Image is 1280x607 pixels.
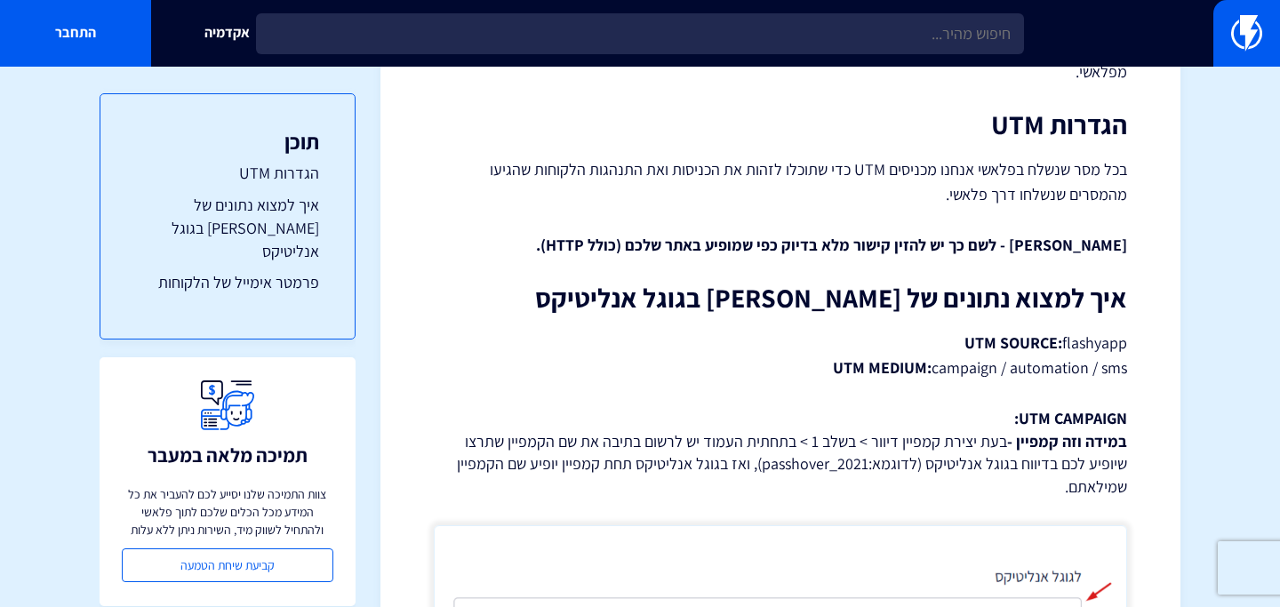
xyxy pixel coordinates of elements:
p: בעת יצירת קמפיין דיוור > בשלב 1 > בתחתית העמוד יש לרשום בתיבה את שם הקמפיין שתרצו שיופיע לכם בדיו... [434,407,1127,499]
strong: UTM MEDIUM: [833,357,932,378]
strong: UTM CAMPAIGN: [1014,408,1127,428]
h3: תמיכה מלאה במעבר [148,444,308,466]
a: הגדרות UTM [136,162,319,185]
p: צוות התמיכה שלנו יסייע לכם להעביר את כל המידע מכל הכלים שלכם לתוך פלאשי ולהתחיל לשווק מיד, השירות... [122,485,333,539]
p: flashyapp campaign / automation / sms [434,331,1127,380]
strong: במידה וזה קמפיין - [1007,431,1127,451]
input: חיפוש מהיר... [256,13,1024,54]
h2: איך למצוא נתונים של [PERSON_NAME] בגוגל אנליטיקס [434,284,1127,313]
a: קביעת שיחת הטמעה [122,548,333,582]
h2: הגדרות UTM [434,110,1127,140]
a: פרמטר אימייל של הלקוחות [136,271,319,294]
h3: תוכן [136,130,319,153]
strong: UTM SOURCE: [964,332,1062,353]
p: בכל מסר שנשלח בפלאשי אנחנו מכניסים UTM כדי שתוכלו לזהות את הכניסות ואת התנהגות הלקוחות שהגיעו מהמ... [434,157,1127,207]
strong: [PERSON_NAME] - לשם כך יש להזין קישור מלא בדיוק כפי שמופיע באתר שלכם (כולל HTTP). [536,235,1127,255]
a: איך למצוא נתונים של [PERSON_NAME] בגוגל אנליטיקס [136,194,319,262]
